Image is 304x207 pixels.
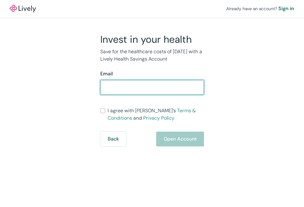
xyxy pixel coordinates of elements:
div: Already have an account? [226,5,294,12]
img: Lively [10,5,36,12]
label: Email [100,70,113,78]
p: Save for the healthcare costs of [DATE] with a Lively Health Savings Account [100,48,204,63]
button: Back [100,132,126,146]
a: Privacy Policy [143,115,174,121]
h2: Invest in your health [100,33,204,46]
a: Sign in [278,5,294,12]
span: I agree with [PERSON_NAME]’s and [108,107,204,122]
a: LivelyLively [10,5,36,12]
